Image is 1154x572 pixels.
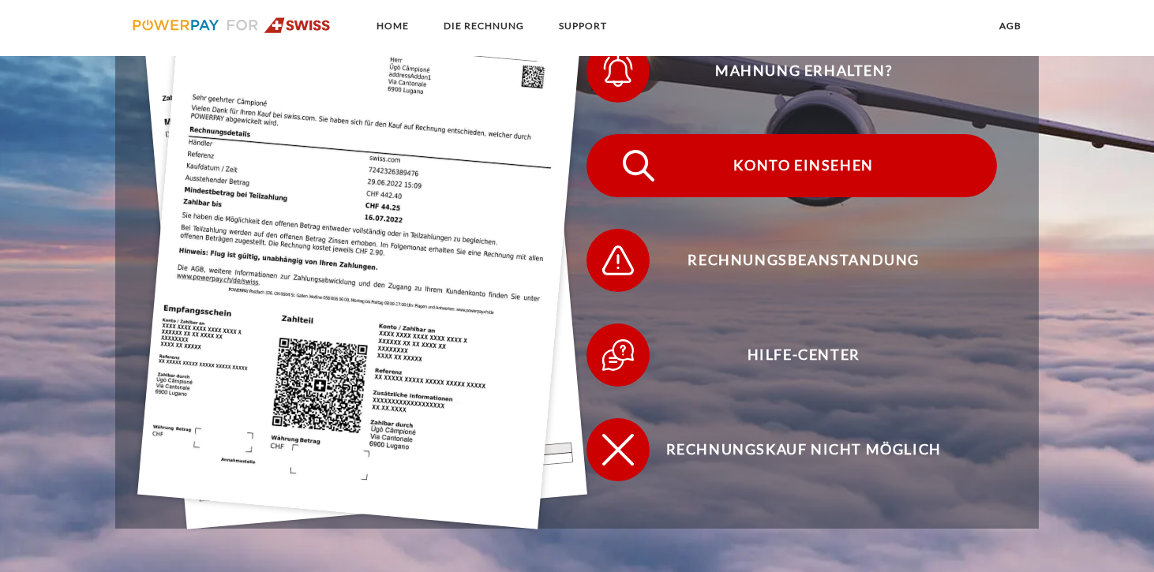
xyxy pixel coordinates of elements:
button: Rechnungsbeanstandung [586,229,997,292]
img: logo-swiss.svg [133,17,331,33]
a: Home [363,12,422,40]
button: Hilfe-Center [586,323,997,387]
img: qb_close.svg [598,430,638,469]
button: Konto einsehen [586,134,997,197]
img: qb_warning.svg [598,241,638,280]
span: Mahnung erhalten? [610,39,997,103]
span: Rechnungskauf nicht möglich [610,418,997,481]
img: qb_bell.svg [598,51,638,91]
span: Hilfe-Center [610,323,997,387]
a: SUPPORT [545,12,620,40]
img: qb_help.svg [598,335,638,375]
span: Rechnungsbeanstandung [610,229,997,292]
button: Mahnung erhalten? [586,39,997,103]
button: Rechnungskauf nicht möglich [586,418,997,481]
span: Konto einsehen [610,134,997,197]
img: qb_search.svg [619,146,658,185]
a: agb [986,12,1035,40]
a: DIE RECHNUNG [430,12,538,40]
